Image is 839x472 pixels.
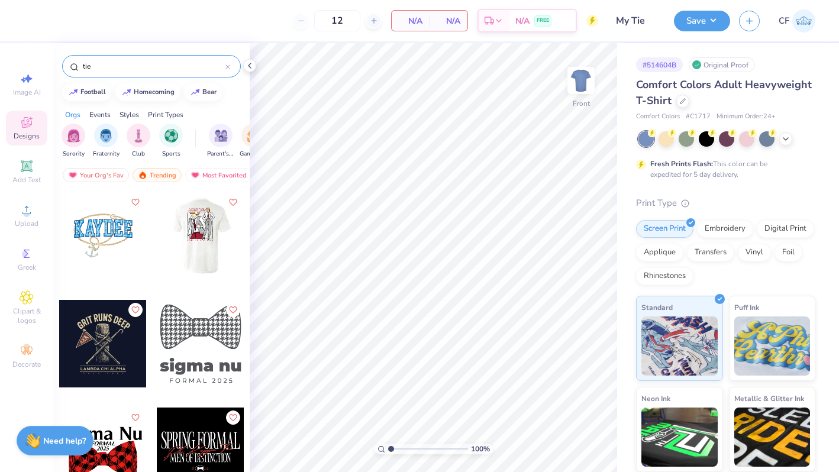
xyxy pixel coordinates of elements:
span: Parent's Weekend [207,150,234,159]
span: Standard [641,301,673,313]
div: Foil [775,244,802,261]
button: filter button [127,124,150,159]
span: Sports [162,150,180,159]
div: Print Types [148,109,183,120]
img: Neon Ink [641,408,718,467]
div: Digital Print [757,220,814,238]
span: 100 % [471,444,490,454]
input: – – [314,10,360,31]
div: Embroidery [697,220,753,238]
span: Neon Ink [641,392,670,405]
img: Standard [641,316,718,376]
div: filter for Fraternity [93,124,120,159]
span: CF [779,14,789,28]
span: Club [132,150,145,159]
img: trend_line.gif [122,89,131,96]
div: Print Type [636,196,815,210]
a: CF [779,9,815,33]
span: Add Text [12,175,41,185]
div: filter for Game Day [240,124,267,159]
span: Comfort Colors [636,112,680,122]
strong: Need help? [43,435,86,447]
span: Upload [15,219,38,228]
span: Sorority [63,150,85,159]
div: Trending [133,168,182,182]
div: Front [573,98,590,109]
img: Sorority Image [67,129,80,143]
div: filter for Sorority [62,124,85,159]
div: bear [202,89,217,95]
strong: Fresh Prints Flash: [650,159,713,169]
div: Rhinestones [636,267,693,285]
button: Like [128,303,143,317]
span: FREE [537,17,549,25]
span: Game Day [240,150,267,159]
img: Front [569,69,593,92]
span: Metallic & Glitter Ink [734,392,804,405]
div: Your Org's Fav [63,168,129,182]
button: Like [128,410,143,425]
button: Like [128,195,143,209]
button: football [62,83,111,101]
div: filter for Sports [159,124,183,159]
div: Original Proof [689,57,755,72]
span: Decorate [12,360,41,369]
div: homecoming [134,89,175,95]
input: Untitled Design [607,9,665,33]
input: Try "Alpha" [82,60,225,72]
div: Screen Print [636,220,693,238]
img: Club Image [132,129,145,143]
span: Designs [14,131,40,141]
div: Most Favorited [185,168,252,182]
div: Orgs [65,109,80,120]
span: Minimum Order: 24 + [717,112,776,122]
span: Image AI [13,88,41,97]
img: Sports Image [164,129,178,143]
img: Metallic & Glitter Ink [734,408,811,467]
span: Fraternity [93,150,120,159]
button: filter button [240,124,267,159]
span: N/A [399,15,422,27]
img: most_fav.gif [191,171,200,179]
div: filter for Club [127,124,150,159]
button: filter button [62,124,85,159]
span: Greek [18,263,36,272]
span: Clipart & logos [6,306,47,325]
img: Fraternity Image [99,129,112,143]
button: Save [674,11,730,31]
button: homecoming [115,83,180,101]
button: Like [226,303,240,317]
div: Styles [120,109,139,120]
span: Comfort Colors Adult Heavyweight T-Shirt [636,77,812,108]
div: filter for Parent's Weekend [207,124,234,159]
img: trend_line.gif [69,89,78,96]
span: # C1717 [686,112,711,122]
div: football [80,89,106,95]
div: Transfers [687,244,734,261]
div: This color can be expedited for 5 day delivery. [650,159,796,180]
span: N/A [515,15,530,27]
button: bear [184,83,222,101]
div: Applique [636,244,683,261]
img: Cameryn Freeman [792,9,815,33]
img: most_fav.gif [68,171,78,179]
div: Events [89,109,111,120]
span: Puff Ink [734,301,759,313]
button: filter button [159,124,183,159]
div: Vinyl [738,244,771,261]
button: filter button [93,124,120,159]
button: Like [226,195,240,209]
div: # 514604B [636,57,683,72]
img: Puff Ink [734,316,811,376]
span: N/A [437,15,460,27]
button: Like [226,410,240,425]
img: trending.gif [138,171,147,179]
button: filter button [207,124,234,159]
img: Parent's Weekend Image [214,129,228,143]
img: Game Day Image [247,129,260,143]
img: trend_line.gif [191,89,200,96]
